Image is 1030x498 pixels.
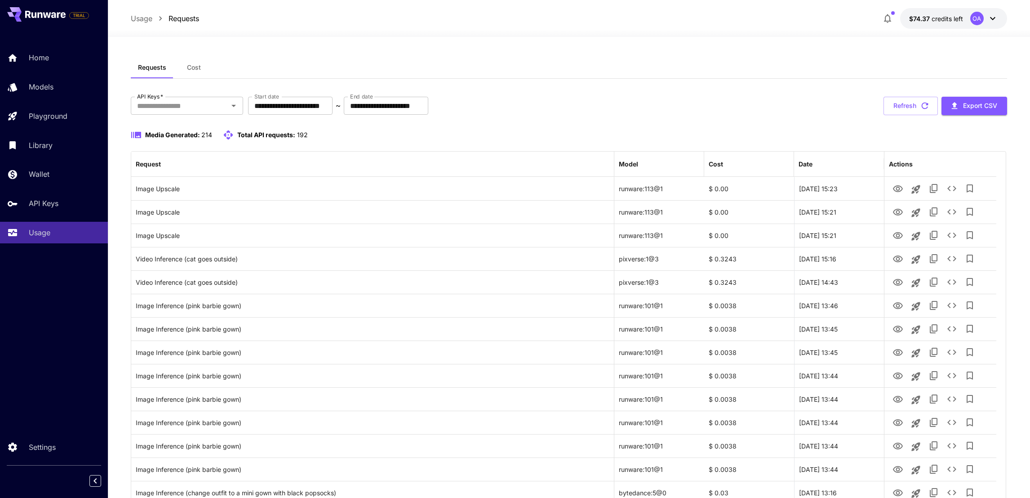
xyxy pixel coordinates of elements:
[704,294,794,317] div: $ 0.0038
[889,160,913,168] div: Actions
[889,436,907,455] button: View
[925,460,943,478] button: Copy TaskUUID
[297,131,308,139] span: 192
[794,247,884,270] div: 01 Oct, 2025 15:16
[136,411,609,434] div: Click to copy prompt
[907,461,925,479] button: Launch in playground
[925,273,943,291] button: Copy TaskUUID
[883,97,938,115] button: Refresh
[961,343,979,361] button: Add to library
[29,111,67,121] p: Playground
[136,160,161,168] div: Request
[961,250,979,268] button: Add to library
[943,413,961,431] button: See details
[889,413,907,431] button: View
[889,249,907,268] button: View
[614,177,704,200] div: runware:113@1
[614,294,704,317] div: runware:101@1
[794,270,884,294] div: 01 Oct, 2025 14:43
[794,387,884,411] div: 01 Oct, 2025 13:44
[704,434,794,458] div: $ 0.0038
[350,93,373,100] label: End date
[889,226,907,244] button: View
[704,317,794,341] div: $ 0.0038
[29,169,49,179] p: Wallet
[907,297,925,315] button: Launch in playground
[704,224,794,247] div: $ 0.00
[889,296,907,314] button: View
[137,93,163,100] label: API Keys
[889,179,907,197] button: View
[227,99,240,112] button: Open
[704,270,794,294] div: $ 0.3243
[961,460,979,478] button: Add to library
[907,204,925,222] button: Launch in playground
[925,343,943,361] button: Copy TaskUUID
[619,160,638,168] div: Model
[136,201,609,224] div: Click to copy prompt
[145,131,200,139] span: Media Generated:
[925,250,943,268] button: Copy TaskUUID
[89,475,101,487] button: Collapse sidebar
[131,13,152,24] a: Usage
[614,224,704,247] div: runware:113@1
[614,270,704,294] div: pixverse:1@3
[907,344,925,362] button: Launch in playground
[943,226,961,244] button: See details
[29,442,56,453] p: Settings
[704,458,794,481] div: $ 0.0038
[925,203,943,221] button: Copy TaskUUID
[909,15,932,22] span: $74.37
[704,387,794,411] div: $ 0.0038
[932,15,963,22] span: credits left
[909,14,963,23] div: $74.37466
[69,10,89,21] span: Add your payment card to enable full platform functionality.
[237,131,295,139] span: Total API requests:
[136,224,609,247] div: Click to copy prompt
[961,413,979,431] button: Add to library
[794,200,884,224] div: 01 Oct, 2025 15:21
[794,224,884,247] div: 01 Oct, 2025 15:21
[925,179,943,197] button: Copy TaskUUID
[889,202,907,221] button: View
[900,8,1007,29] button: $74.37466OA
[943,460,961,478] button: See details
[943,343,961,361] button: See details
[201,131,212,139] span: 214
[889,390,907,408] button: View
[889,273,907,291] button: View
[29,52,49,63] p: Home
[704,411,794,434] div: $ 0.0038
[907,391,925,409] button: Launch in playground
[925,296,943,314] button: Copy TaskUUID
[254,93,279,100] label: Start date
[889,343,907,361] button: View
[136,388,609,411] div: Click to copy prompt
[614,317,704,341] div: runware:101@1
[943,203,961,221] button: See details
[794,317,884,341] div: 01 Oct, 2025 13:45
[136,318,609,341] div: Click to copy prompt
[136,435,609,458] div: Click to copy prompt
[794,364,884,387] div: 01 Oct, 2025 13:44
[943,320,961,338] button: See details
[131,13,199,24] nav: breadcrumb
[614,434,704,458] div: runware:101@1
[925,437,943,455] button: Copy TaskUUID
[704,200,794,224] div: $ 0.00
[970,12,984,25] div: OA
[136,294,609,317] div: Click to copy prompt
[907,227,925,245] button: Launch in playground
[29,198,58,209] p: API Keys
[961,296,979,314] button: Add to library
[925,320,943,338] button: Copy TaskUUID
[614,364,704,387] div: runware:101@1
[704,247,794,270] div: $ 0.3243
[136,341,609,364] div: Click to copy prompt
[614,341,704,364] div: runware:101@1
[889,460,907,478] button: View
[907,251,925,269] button: Launch in playground
[943,179,961,197] button: See details
[794,177,884,200] div: 01 Oct, 2025 15:23
[889,366,907,385] button: View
